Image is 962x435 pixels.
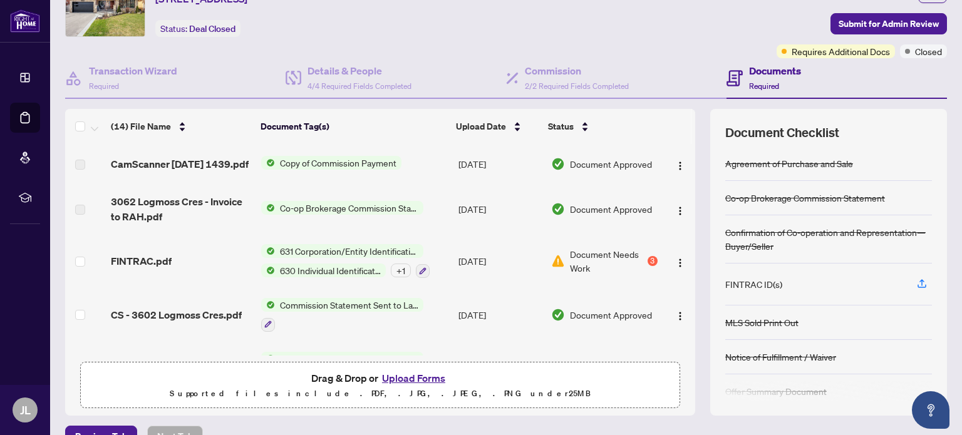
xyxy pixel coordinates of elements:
[261,352,423,386] button: Status Icon244 Seller’s Direction re: Property/Offers
[111,353,251,383] span: 244_Sellers_Direction_LOGMOSS.pdf
[456,120,506,133] span: Upload Date
[189,23,235,34] span: Deal Closed
[261,201,275,215] img: Status Icon
[261,156,275,170] img: Status Icon
[670,154,690,174] button: Logo
[261,264,275,277] img: Status Icon
[451,109,543,144] th: Upload Date
[675,311,685,321] img: Logo
[839,14,939,34] span: Submit for Admin Review
[648,256,658,266] div: 3
[548,120,574,133] span: Status
[570,157,652,171] span: Document Approved
[675,206,685,216] img: Logo
[256,109,451,144] th: Document Tag(s)
[675,161,685,171] img: Logo
[308,63,411,78] h4: Details & People
[675,258,685,268] img: Logo
[725,225,932,253] div: Confirmation of Co-operation and Representation—Buyer/Seller
[453,184,546,234] td: [DATE]
[88,386,672,401] p: Supported files include .PDF, .JPG, .JPEG, .PNG under 25 MB
[551,308,565,322] img: Document Status
[453,144,546,184] td: [DATE]
[453,288,546,342] td: [DATE]
[551,202,565,216] img: Document Status
[543,109,659,144] th: Status
[570,202,652,216] span: Document Approved
[725,191,885,205] div: Co-op Brokerage Commission Statement
[670,305,690,325] button: Logo
[453,234,546,288] td: [DATE]
[81,362,680,409] span: Drag & Drop orUpload FormsSupported files include .PDF, .JPG, .JPEG, .PNG under25MB
[725,277,782,291] div: FINTRAC ID(s)
[111,156,249,171] span: CamScanner [DATE] 1439.pdf
[275,156,401,170] span: Copy of Commission Payment
[106,109,256,144] th: (14) File Name
[725,156,853,170] div: Agreement of Purchase and Sale
[261,156,401,170] button: Status IconCopy of Commission Payment
[525,63,629,78] h4: Commission
[551,254,565,268] img: Document Status
[749,63,801,78] h4: Documents
[378,370,449,386] button: Upload Forms
[912,391,949,429] button: Open asap
[275,264,386,277] span: 630 Individual Identification Information Record
[670,251,690,271] button: Logo
[311,370,449,386] span: Drag & Drop or
[111,194,251,224] span: 3062 Logmoss Cres - Invoice to RAH.pdf
[10,9,40,33] img: logo
[261,201,423,215] button: Status IconCo-op Brokerage Commission Statement
[915,44,942,58] span: Closed
[308,81,411,91] span: 4/4 Required Fields Completed
[725,315,799,329] div: MLS Sold Print Out
[111,120,171,133] span: (14) File Name
[275,244,423,258] span: 631 Corporation/Entity Identification InformationRecord
[725,350,836,364] div: Notice of Fulfillment / Waiver
[111,307,242,322] span: CS - 3602 Logmoss Cres.pdf
[89,63,177,78] h4: Transaction Wizard
[111,253,172,269] span: FINTRAC.pdf
[261,352,275,366] img: Status Icon
[261,244,430,278] button: Status Icon631 Corporation/Entity Identification InformationRecordStatus Icon630 Individual Ident...
[725,124,839,141] span: Document Checklist
[275,352,423,366] span: 244 Seller’s Direction re: Property/Offers
[275,201,423,215] span: Co-op Brokerage Commission Statement
[792,44,890,58] span: Requires Additional Docs
[570,308,652,322] span: Document Approved
[261,298,423,332] button: Status IconCommission Statement Sent to Lawyer
[551,157,565,171] img: Document Status
[261,244,275,258] img: Status Icon
[525,81,629,91] span: 2/2 Required Fields Completed
[89,81,119,91] span: Required
[453,342,546,396] td: [DATE]
[570,247,644,275] span: Document Needs Work
[155,20,240,37] div: Status:
[261,298,275,312] img: Status Icon
[830,13,947,34] button: Submit for Admin Review
[670,199,690,219] button: Logo
[20,401,31,419] span: JL
[275,298,423,312] span: Commission Statement Sent to Lawyer
[391,264,411,277] div: + 1
[749,81,779,91] span: Required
